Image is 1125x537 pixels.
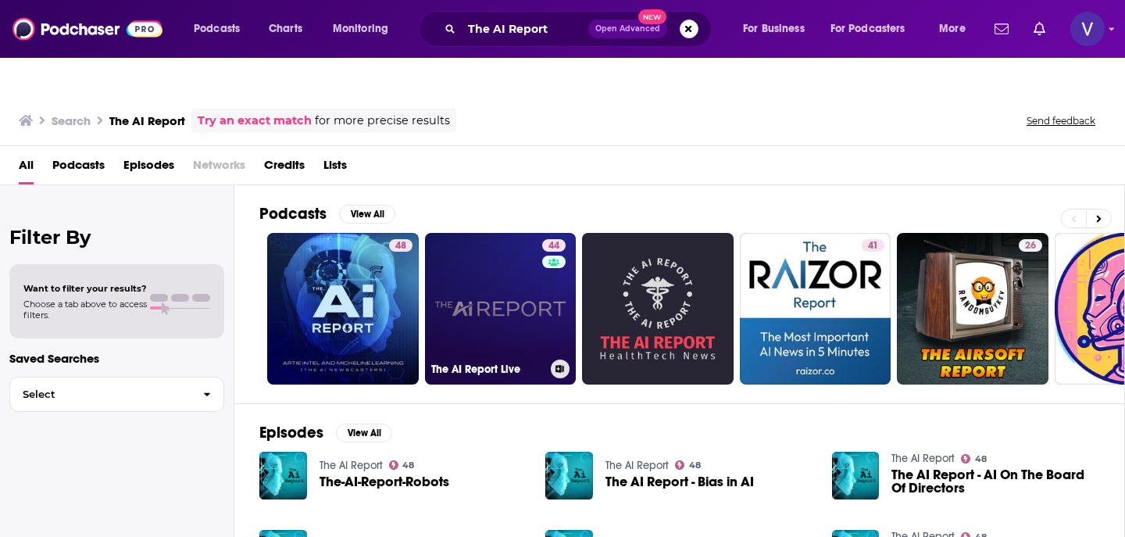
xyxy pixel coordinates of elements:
div: Search podcasts, credits, & more... [434,11,727,47]
a: Episodes [123,152,174,184]
a: Credits [264,152,305,184]
span: 48 [975,456,987,463]
span: Want to filter your results? [23,283,147,294]
button: open menu [183,16,260,41]
a: The AI Report [605,459,669,472]
h3: Search [52,113,91,128]
span: New [638,9,666,24]
img: User Profile [1070,12,1105,46]
span: For Business [743,18,805,40]
img: The AI Report - Bias in AI [545,452,593,499]
a: 48 [675,460,701,470]
a: 48 [267,233,419,385]
a: Charts [259,16,312,41]
button: open menu [732,16,824,41]
a: 44 [542,239,566,252]
a: 41 [740,233,891,385]
a: 26 [897,233,1048,385]
a: Try an exact match [198,112,312,130]
button: View All [336,424,392,442]
img: Podchaser - Follow, Share and Rate Podcasts [12,14,162,44]
a: 48 [389,460,415,470]
button: Send feedback [1022,114,1100,127]
h2: Podcasts [259,204,327,224]
span: For Podcasters [830,18,905,40]
a: All [19,152,34,184]
span: 26 [1025,238,1036,254]
span: 48 [402,462,414,469]
h3: The AI Report Live [431,363,545,376]
span: Choose a tab above to access filters. [23,299,147,320]
a: The AI Report - AI On The Board Of Directors [891,468,1099,495]
a: The AI Report [891,452,955,465]
span: Monitoring [333,18,388,40]
span: Networks [193,152,245,184]
span: for more precise results [315,112,450,130]
a: Show notifications dropdown [988,16,1015,42]
a: 44The AI Report Live [425,233,577,385]
img: The-AI-Report-Robots [259,452,307,499]
a: 48 [389,239,412,252]
span: Select [10,389,191,399]
h2: Episodes [259,423,323,442]
a: Podcasts [52,152,105,184]
span: Charts [269,18,302,40]
button: open menu [820,16,928,41]
span: 48 [689,462,701,469]
img: The AI Report - AI On The Board Of Directors [832,452,880,499]
button: Open AdvancedNew [588,20,667,38]
p: Saved Searches [9,351,224,366]
a: 26 [1019,239,1042,252]
span: Logged in as victoria.wilson [1070,12,1105,46]
a: 48 [961,454,987,464]
span: 44 [548,238,559,254]
a: 41 [862,239,884,252]
button: Show profile menu [1070,12,1105,46]
a: PodcastsView All [259,204,395,224]
button: View All [339,205,395,224]
button: open menu [928,16,985,41]
a: EpisodesView All [259,423,392,442]
button: open menu [322,16,409,41]
span: More [939,18,966,40]
h3: The AI Report [109,113,185,128]
span: Open Advanced [595,25,660,33]
a: The AI Report - Bias in AI [605,475,754,489]
input: Search podcasts, credits, & more... [462,16,588,41]
a: The AI Report [320,459,383,472]
span: 48 [395,238,406,254]
a: The-AI-Report-Robots [320,475,449,489]
a: Show notifications dropdown [1027,16,1052,42]
a: Lists [323,152,347,184]
button: Select [9,377,224,412]
span: Podcasts [194,18,240,40]
h2: Filter By [9,226,224,249]
span: 41 [868,238,878,254]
